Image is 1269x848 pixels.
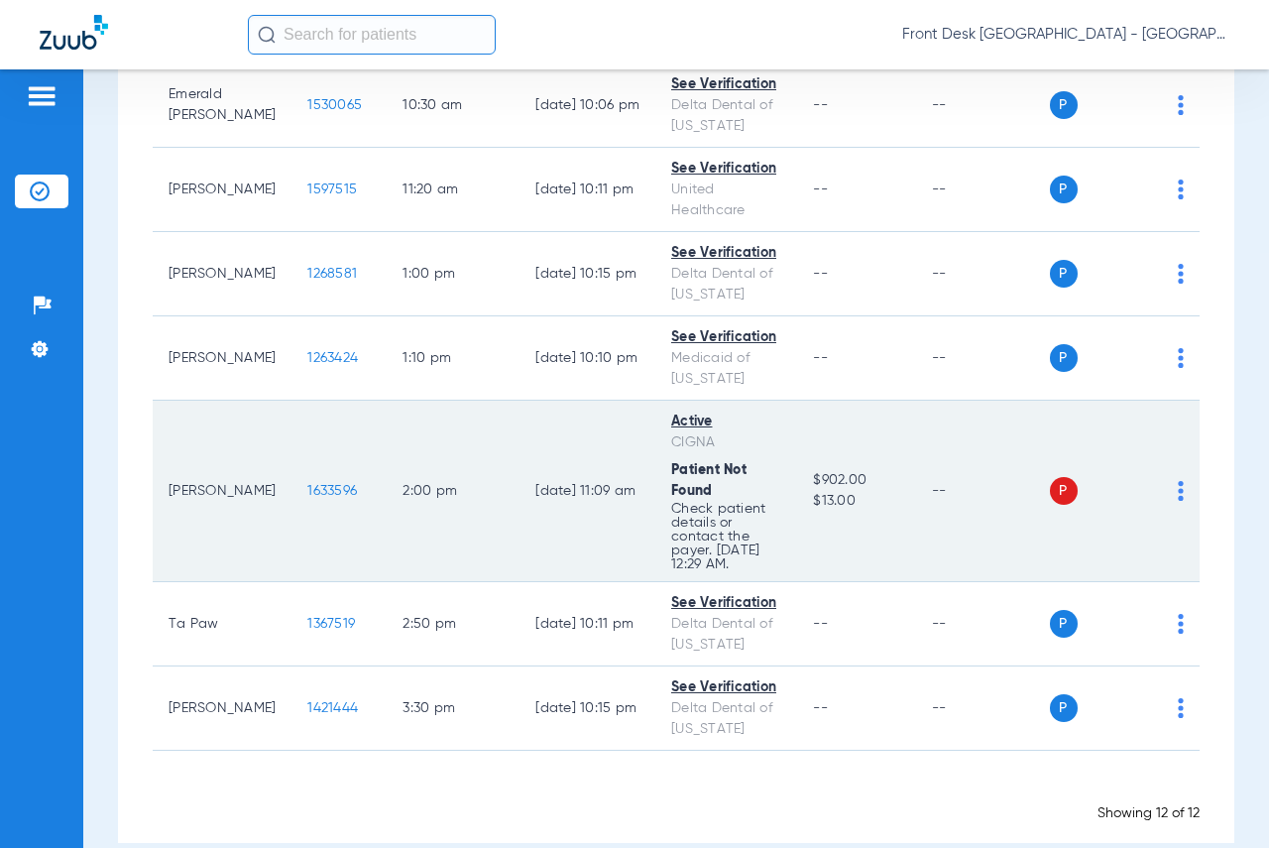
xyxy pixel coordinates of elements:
[519,401,655,582] td: [DATE] 11:09 AM
[1178,348,1184,368] img: group-dot-blue.svg
[307,182,357,196] span: 1597515
[519,582,655,666] td: [DATE] 10:11 PM
[813,98,828,112] span: --
[307,617,355,631] span: 1367519
[1050,260,1078,288] span: P
[671,432,781,453] div: CIGNA
[813,267,828,281] span: --
[1050,344,1078,372] span: P
[813,182,828,196] span: --
[1178,698,1184,718] img: group-dot-blue.svg
[1050,477,1078,505] span: P
[916,666,1050,751] td: --
[1178,180,1184,199] img: group-dot-blue.svg
[671,264,781,305] div: Delta Dental of [US_STATE]
[387,401,519,582] td: 2:00 PM
[387,666,519,751] td: 3:30 PM
[153,148,291,232] td: [PERSON_NAME]
[1178,264,1184,284] img: group-dot-blue.svg
[813,351,828,365] span: --
[671,463,747,498] span: Patient Not Found
[813,470,899,491] span: $902.00
[153,63,291,148] td: Emerald [PERSON_NAME]
[1097,806,1200,820] span: Showing 12 of 12
[307,351,358,365] span: 1263424
[153,316,291,401] td: [PERSON_NAME]
[387,232,519,316] td: 1:00 PM
[813,491,899,512] span: $13.00
[519,63,655,148] td: [DATE] 10:06 PM
[671,502,781,571] p: Check patient details or contact the payer. [DATE] 12:29 AM.
[671,243,781,264] div: See Verification
[671,348,781,390] div: Medicaid of [US_STATE]
[916,232,1050,316] td: --
[519,316,655,401] td: [DATE] 10:10 PM
[387,148,519,232] td: 11:20 AM
[671,677,781,698] div: See Verification
[916,63,1050,148] td: --
[813,701,828,715] span: --
[26,84,58,108] img: hamburger-icon
[248,15,496,55] input: Search for patients
[387,63,519,148] td: 10:30 AM
[1050,610,1078,638] span: P
[153,401,291,582] td: [PERSON_NAME]
[1050,694,1078,722] span: P
[902,25,1229,45] span: Front Desk [GEOGRAPHIC_DATA] - [GEOGRAPHIC_DATA] | My Community Dental Centers
[519,666,655,751] td: [DATE] 10:15 PM
[671,159,781,180] div: See Verification
[671,698,781,740] div: Delta Dental of [US_STATE]
[153,582,291,666] td: Ta Paw
[307,98,362,112] span: 1530065
[258,26,276,44] img: Search Icon
[916,401,1050,582] td: --
[1178,95,1184,115] img: group-dot-blue.svg
[307,701,358,715] span: 1421444
[1050,91,1078,119] span: P
[307,484,357,498] span: 1633596
[671,412,781,432] div: Active
[1178,481,1184,501] img: group-dot-blue.svg
[387,582,519,666] td: 2:50 PM
[671,180,781,221] div: United Healthcare
[671,327,781,348] div: See Verification
[916,582,1050,666] td: --
[1050,176,1078,203] span: P
[671,593,781,614] div: See Verification
[671,614,781,656] div: Delta Dental of [US_STATE]
[1170,753,1269,848] iframe: Chat Widget
[916,148,1050,232] td: --
[813,617,828,631] span: --
[307,267,357,281] span: 1268581
[387,316,519,401] td: 1:10 PM
[916,316,1050,401] td: --
[153,232,291,316] td: [PERSON_NAME]
[40,15,108,50] img: Zuub Logo
[519,232,655,316] td: [DATE] 10:15 PM
[519,148,655,232] td: [DATE] 10:11 PM
[671,95,781,137] div: Delta Dental of [US_STATE]
[1178,614,1184,634] img: group-dot-blue.svg
[671,74,781,95] div: See Verification
[153,666,291,751] td: [PERSON_NAME]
